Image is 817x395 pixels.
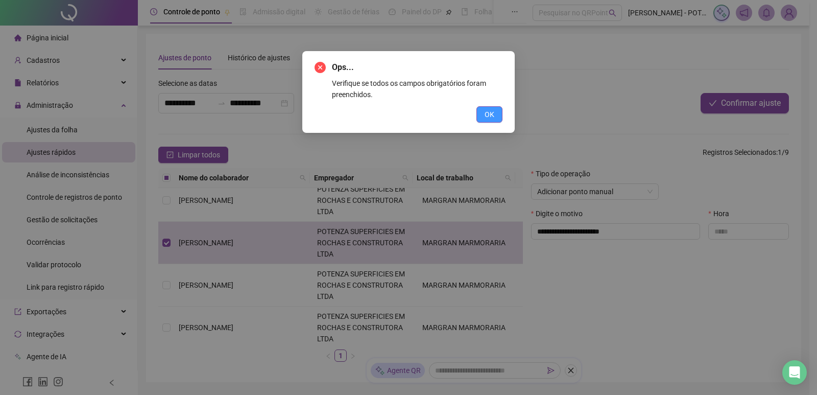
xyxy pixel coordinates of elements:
span: OK [485,109,494,120]
div: Verifique se todos os campos obrigatórios foram preenchidos. [332,78,502,100]
span: close-circle [315,62,326,73]
span: Ops... [332,61,502,74]
button: OK [476,106,502,123]
div: Open Intercom Messenger [782,360,807,385]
